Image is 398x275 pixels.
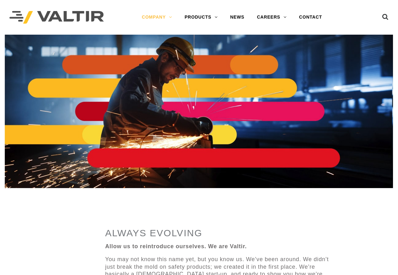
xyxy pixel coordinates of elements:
[224,11,250,24] a: NEWS
[251,11,293,24] a: CAREERS
[105,228,333,238] h2: ALWAYS EVOLVING
[105,243,247,249] strong: Allow us to reintroduce ourselves. We are Valtir.
[136,11,178,24] a: COMPANY
[9,11,104,24] img: Valtir
[293,11,328,24] a: CONTACT
[178,11,224,24] a: PRODUCTS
